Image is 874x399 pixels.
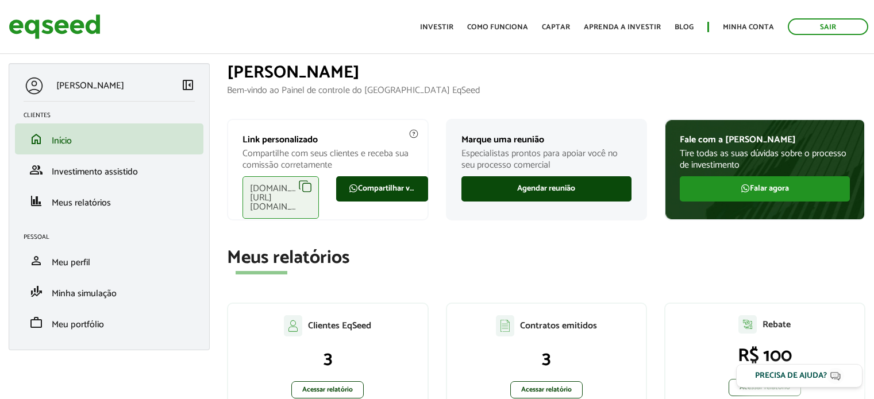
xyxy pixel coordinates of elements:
img: FaWhatsapp.svg [741,184,750,193]
img: FaWhatsapp.svg [349,184,358,193]
div: [DOMAIN_NAME][URL][DOMAIN_NAME] [242,176,319,219]
p: Contratos emitidos [520,320,597,331]
a: Acessar relatório [729,379,801,396]
p: Rebate [763,319,791,330]
span: finance_mode [29,285,43,299]
span: Meus relatórios [52,195,111,211]
img: agent-meulink-info2.svg [409,129,419,139]
li: Investimento assistido [15,154,203,185]
p: 3 [459,348,634,370]
span: left_panel_close [181,78,195,92]
a: finance_modeMinha simulação [24,285,195,299]
a: Acessar relatório [291,381,364,398]
span: person [29,254,43,268]
a: homeInício [24,132,195,146]
a: Investir [420,24,453,31]
span: work [29,316,43,330]
h2: Meus relatórios [227,248,865,268]
a: Colapsar menu [181,78,195,94]
p: 3 [240,348,415,370]
a: groupInvestimento assistido [24,163,195,177]
span: finance [29,194,43,208]
a: Blog [675,24,694,31]
img: agent-relatorio.svg [738,315,757,334]
a: personMeu perfil [24,254,195,268]
a: Compartilhar via WhatsApp [336,176,428,202]
p: Marque uma reunião [461,134,632,145]
p: Tire todas as suas dúvidas sobre o processo de investimento [680,148,850,170]
img: EqSeed [9,11,101,42]
li: Meus relatórios [15,185,203,216]
a: Aprenda a investir [584,24,661,31]
span: group [29,163,43,177]
a: financeMeus relatórios [24,194,195,208]
p: Compartilhe com seus clientes e receba sua comissão corretamente [242,148,413,170]
a: Minha conta [723,24,774,31]
a: Captar [542,24,570,31]
span: home [29,132,43,146]
img: agent-clientes.svg [284,315,302,336]
li: Minha simulação [15,276,203,307]
p: Especialistas prontos para apoiar você no seu processo comercial [461,148,632,170]
h2: Pessoal [24,234,203,241]
li: Início [15,123,203,154]
a: Acessar relatório [510,381,583,398]
a: Sair [788,18,868,35]
span: Investimento assistido [52,164,138,180]
span: Meu perfil [52,255,90,270]
h2: Clientes [24,112,203,119]
a: Agendar reunião [461,176,632,202]
a: workMeu portfólio [24,316,195,330]
a: Como funciona [467,24,528,31]
h1: [PERSON_NAME] [227,63,865,82]
li: Meu perfil [15,245,203,276]
span: Minha simulação [52,286,117,301]
a: Falar agora [680,176,850,202]
p: [PERSON_NAME] [56,80,124,91]
span: Meu portfólio [52,317,104,332]
p: Fale com a [PERSON_NAME] [680,134,850,145]
p: Link personalizado [242,134,413,145]
span: Início [52,133,72,149]
p: Bem-vindo ao Painel de controle do [GEOGRAPHIC_DATA] EqSeed [227,85,865,96]
p: Clientes EqSeed [308,320,371,331]
p: R$ 100 [677,345,853,367]
img: agent-contratos.svg [496,315,514,336]
li: Meu portfólio [15,307,203,338]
